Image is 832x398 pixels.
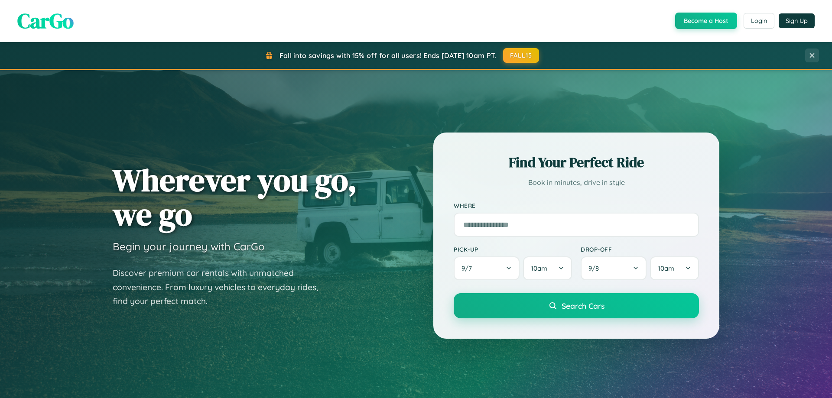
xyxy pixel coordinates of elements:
[531,264,547,272] span: 10am
[581,246,699,253] label: Drop-off
[744,13,774,29] button: Login
[581,256,647,280] button: 9/8
[588,264,603,272] span: 9 / 8
[503,48,539,63] button: FALL15
[658,264,674,272] span: 10am
[779,13,815,28] button: Sign Up
[113,266,329,308] p: Discover premium car rentals with unmatched convenience. From luxury vehicles to everyday rides, ...
[454,246,572,253] label: Pick-up
[17,6,74,35] span: CarGo
[113,163,357,231] h1: Wherever you go, we go
[650,256,699,280] button: 10am
[279,51,497,60] span: Fall into savings with 15% off for all users! Ends [DATE] 10am PT.
[562,301,604,311] span: Search Cars
[454,153,699,172] h2: Find Your Perfect Ride
[454,293,699,318] button: Search Cars
[675,13,737,29] button: Become a Host
[454,176,699,189] p: Book in minutes, drive in style
[461,264,476,272] span: 9 / 7
[454,256,520,280] button: 9/7
[454,202,699,209] label: Where
[523,256,572,280] button: 10am
[113,240,265,253] h3: Begin your journey with CarGo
